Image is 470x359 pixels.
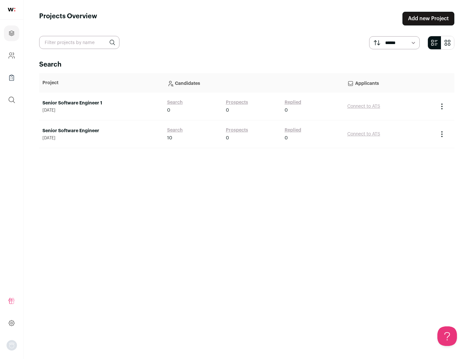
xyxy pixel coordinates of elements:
a: Replied [285,99,301,106]
span: 10 [167,135,172,141]
span: [DATE] [42,135,161,141]
a: Search [167,127,183,133]
p: Project [42,80,161,86]
span: 0 [285,107,288,114]
button: Project Actions [438,102,446,110]
a: Replied [285,127,301,133]
h2: Search [39,60,454,69]
p: Candidates [167,76,341,89]
a: Connect to ATS [347,104,380,109]
img: nopic.png [7,340,17,351]
span: 0 [167,107,170,114]
a: Senior Software Engineer [42,128,161,134]
img: wellfound-shorthand-0d5821cbd27db2630d0214b213865d53afaa358527fdda9d0ea32b1df1b89c2c.svg [8,8,15,11]
a: Projects [4,25,19,41]
a: Prospects [226,99,248,106]
h1: Projects Overview [39,12,97,25]
button: Open dropdown [7,340,17,351]
span: 0 [285,135,288,141]
a: Search [167,99,183,106]
a: Senior Software Engineer 1 [42,100,161,106]
span: 0 [226,107,229,114]
p: Applicants [347,76,431,89]
span: [DATE] [42,108,161,113]
a: Company Lists [4,70,19,86]
span: 0 [226,135,229,141]
a: Add new Project [402,12,454,25]
a: Connect to ATS [347,132,380,136]
iframe: Help Scout Beacon - Open [437,326,457,346]
input: Filter projects by name [39,36,119,49]
a: Company and ATS Settings [4,48,19,63]
button: Project Actions [438,130,446,138]
a: Prospects [226,127,248,133]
